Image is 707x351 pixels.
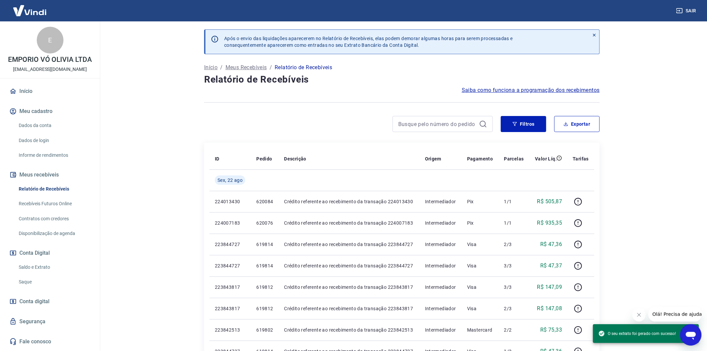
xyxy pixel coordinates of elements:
p: 619814 [256,262,273,269]
p: Crédito referente ao recebimento da transação 223842513 [284,327,414,333]
p: Crédito referente ao recebimento da transação 223844727 [284,262,414,269]
p: Intermediador [425,305,456,312]
p: Crédito referente ao recebimento da transação 223844727 [284,241,414,248]
h4: Relatório de Recebíveis [204,73,600,86]
a: Recebíveis Futuros Online [16,197,92,211]
span: O seu extrato foi gerado com sucesso! [598,330,676,337]
p: R$ 47,37 [540,262,562,270]
p: Intermediador [425,220,456,226]
p: Valor Líq. [535,155,557,162]
p: 620076 [256,220,273,226]
p: Visa [467,262,493,269]
p: 1/1 [504,220,524,226]
p: Crédito referente ao recebimento da transação 223843817 [284,284,414,290]
button: Meu cadastro [8,104,92,119]
p: 619814 [256,241,273,248]
a: Início [8,84,92,99]
a: Dados da conta [16,119,92,132]
p: 224013430 [215,198,246,205]
span: Sex, 22 ago [218,177,243,184]
p: R$ 47,36 [540,240,562,248]
p: Visa [467,284,493,290]
p: Intermediador [425,284,456,290]
p: R$ 935,35 [537,219,562,227]
p: Parcelas [504,155,524,162]
p: 223842513 [215,327,246,333]
p: Origem [425,155,441,162]
a: Saiba como funciona a programação dos recebimentos [462,86,600,94]
p: 223843817 [215,284,246,290]
p: / [270,64,272,72]
p: EMPORIO VÓ OLIVIA LTDA [8,56,92,63]
a: Dados de login [16,134,92,147]
span: Olá! Precisa de ajuda? [4,5,56,10]
p: 224007183 [215,220,246,226]
iframe: Mensagem da empresa [649,307,702,322]
a: Saldo e Extrato [16,260,92,274]
a: Fale conosco [8,334,92,349]
p: 223844727 [215,241,246,248]
p: 2/2 [504,327,524,333]
iframe: Botão para abrir a janela de mensagens [680,324,702,346]
p: 619812 [256,284,273,290]
p: / [220,64,223,72]
a: Meus Recebíveis [226,64,267,72]
button: Sair [675,5,699,17]
p: Intermediador [425,262,456,269]
iframe: Fechar mensagem [632,308,646,322]
a: Saque [16,275,92,289]
p: R$ 147,09 [537,283,562,291]
p: Pagamento [467,155,493,162]
a: Relatório de Recebíveis [16,182,92,196]
p: Pedido [256,155,272,162]
p: Intermediador [425,241,456,248]
p: 3/3 [504,284,524,290]
p: [EMAIL_ADDRESS][DOMAIN_NAME] [13,66,87,73]
span: Conta digital [19,297,49,306]
p: Relatório de Recebíveis [275,64,332,72]
p: 619802 [256,327,273,333]
p: Pix [467,198,493,205]
a: Conta digital [8,294,92,309]
p: Visa [467,305,493,312]
p: Tarifas [573,155,589,162]
a: Informe de rendimentos [16,148,92,162]
button: Exportar [554,116,600,132]
p: Crédito referente ao recebimento da transação 224007183 [284,220,414,226]
p: 620084 [256,198,273,205]
input: Busque pelo número do pedido [398,119,476,129]
p: R$ 75,33 [540,326,562,334]
p: Intermediador [425,198,456,205]
p: 2/3 [504,241,524,248]
p: 3/3 [504,262,524,269]
p: 223844727 [215,262,246,269]
p: Pix [467,220,493,226]
p: Após o envio das liquidações aparecerem no Relatório de Recebíveis, elas podem demorar algumas ho... [224,35,513,48]
div: E [37,27,63,53]
p: 2/3 [504,305,524,312]
p: Crédito referente ao recebimento da transação 223843817 [284,305,414,312]
p: Descrição [284,155,306,162]
img: Vindi [8,0,51,21]
p: R$ 147,08 [537,305,562,313]
p: Visa [467,241,493,248]
a: Contratos com credores [16,212,92,226]
a: Disponibilização de agenda [16,227,92,240]
p: R$ 505,87 [537,198,562,206]
p: 1/1 [504,198,524,205]
p: Intermediador [425,327,456,333]
a: Início [204,64,218,72]
button: Filtros [501,116,546,132]
p: 619812 [256,305,273,312]
p: Mastercard [467,327,493,333]
button: Meus recebíveis [8,167,92,182]
a: Segurança [8,314,92,329]
p: ID [215,155,220,162]
button: Conta Digital [8,246,92,260]
p: Crédito referente ao recebimento da transação 224013430 [284,198,414,205]
p: 223843817 [215,305,246,312]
